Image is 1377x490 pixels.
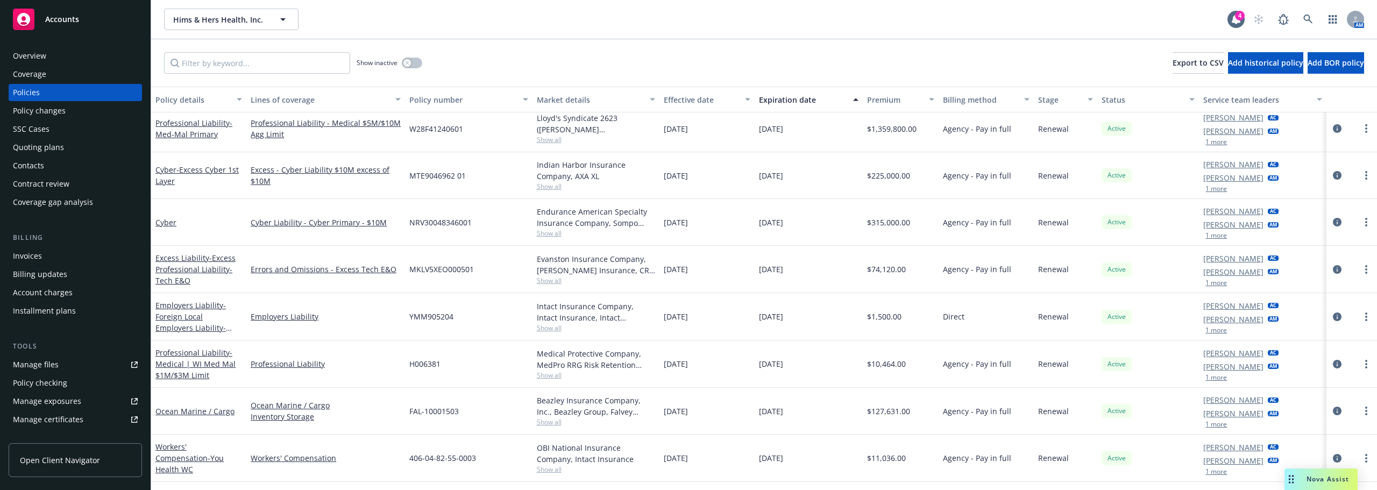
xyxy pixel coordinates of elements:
[155,253,236,286] span: - Excess Professional Liability-Tech E&O
[1203,266,1264,278] a: [PERSON_NAME]
[943,123,1011,134] span: Agency - Pay in full
[155,94,230,105] div: Policy details
[13,120,49,138] div: SSC Cases
[13,139,64,156] div: Quoting plans
[537,465,655,474] span: Show all
[537,253,655,276] div: Evanston Insurance Company, [PERSON_NAME] Insurance, CRC Group
[409,358,441,370] span: H006381
[13,429,67,446] div: Manage claims
[9,247,142,265] a: Invoices
[759,264,783,275] span: [DATE]
[13,157,44,174] div: Contacts
[1331,122,1344,135] a: circleInformation
[9,429,142,446] a: Manage claims
[943,311,964,322] span: Direct
[9,4,142,34] a: Accounts
[409,123,463,134] span: W28F41240601
[251,217,401,228] a: Cyber Liability - Cyber Primary - $10M
[664,358,688,370] span: [DATE]
[759,217,783,228] span: [DATE]
[13,356,59,373] div: Manage files
[409,311,453,322] span: YMM905204
[664,264,688,275] span: [DATE]
[13,84,40,101] div: Policies
[1106,312,1127,322] span: Active
[537,276,655,285] span: Show all
[1205,374,1227,381] button: 1 more
[9,175,142,193] a: Contract review
[537,182,655,191] span: Show all
[9,393,142,410] span: Manage exposures
[9,84,142,101] a: Policies
[664,217,688,228] span: [DATE]
[409,452,476,464] span: 406-04-82-55-0003
[251,411,401,422] a: Inventory Storage
[1173,58,1224,68] span: Export to CSV
[1203,172,1264,183] a: [PERSON_NAME]
[9,341,142,352] div: Tools
[1331,169,1344,182] a: circleInformation
[1331,358,1344,371] a: circleInformation
[1106,359,1127,369] span: Active
[13,247,42,265] div: Invoices
[1284,468,1358,490] button: Nova Assist
[1106,124,1127,133] span: Active
[155,118,232,139] a: Professional Liability
[1331,404,1344,417] a: circleInformation
[1203,253,1264,264] a: [PERSON_NAME]
[13,47,46,65] div: Overview
[155,347,236,380] span: - Medical | WI Med Mal $1M/$3M Limit
[533,87,659,112] button: Market details
[9,374,142,392] a: Policy checking
[759,452,783,464] span: [DATE]
[1203,408,1264,419] a: [PERSON_NAME]
[1106,171,1127,180] span: Active
[1038,264,1069,275] span: Renewal
[1248,9,1269,30] a: Start snowing
[537,348,655,371] div: Medical Protective Company, MedPro RRG Risk Retention Group, CRC Group
[1360,122,1373,135] a: more
[664,406,688,417] span: [DATE]
[1199,87,1326,112] button: Service team leaders
[1360,452,1373,465] a: more
[1360,169,1373,182] a: more
[1038,217,1069,228] span: Renewal
[155,217,176,228] a: Cyber
[537,112,655,135] div: Lloyd's Syndicate 2623 ([PERSON_NAME] [PERSON_NAME] Limited), [PERSON_NAME] Group, CRC Group
[1205,280,1227,286] button: 1 more
[867,94,923,105] div: Premium
[1203,159,1264,170] a: [PERSON_NAME]
[1360,263,1373,276] a: more
[9,47,142,65] a: Overview
[1203,347,1264,359] a: [PERSON_NAME]
[537,301,655,323] div: Intact Insurance Company, Intact Insurance, Intact Insurance (International)
[1106,453,1127,463] span: Active
[405,87,532,112] button: Policy number
[1205,139,1227,145] button: 1 more
[9,157,142,174] a: Contacts
[1203,361,1264,372] a: [PERSON_NAME]
[251,400,401,411] a: Ocean Marine / Cargo
[251,94,389,105] div: Lines of coverage
[664,170,688,181] span: [DATE]
[155,165,239,186] a: Cyber
[251,164,401,187] a: Excess - Cyber Liability $10M excess of $10M
[1203,455,1264,466] a: [PERSON_NAME]
[9,284,142,301] a: Account charges
[1106,406,1127,416] span: Active
[155,253,236,286] a: Excess Liability
[537,371,655,380] span: Show all
[409,264,474,275] span: MKLV5XEO000501
[155,442,224,474] a: Workers' Compensation
[45,15,79,24] span: Accounts
[537,323,655,332] span: Show all
[1360,404,1373,417] a: more
[943,358,1011,370] span: Agency - Pay in full
[943,452,1011,464] span: Agency - Pay in full
[867,170,910,181] span: $225,000.00
[1203,314,1264,325] a: [PERSON_NAME]
[9,139,142,156] a: Quoting plans
[1106,217,1127,227] span: Active
[1203,94,1310,105] div: Service team leaders
[943,217,1011,228] span: Agency - Pay in full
